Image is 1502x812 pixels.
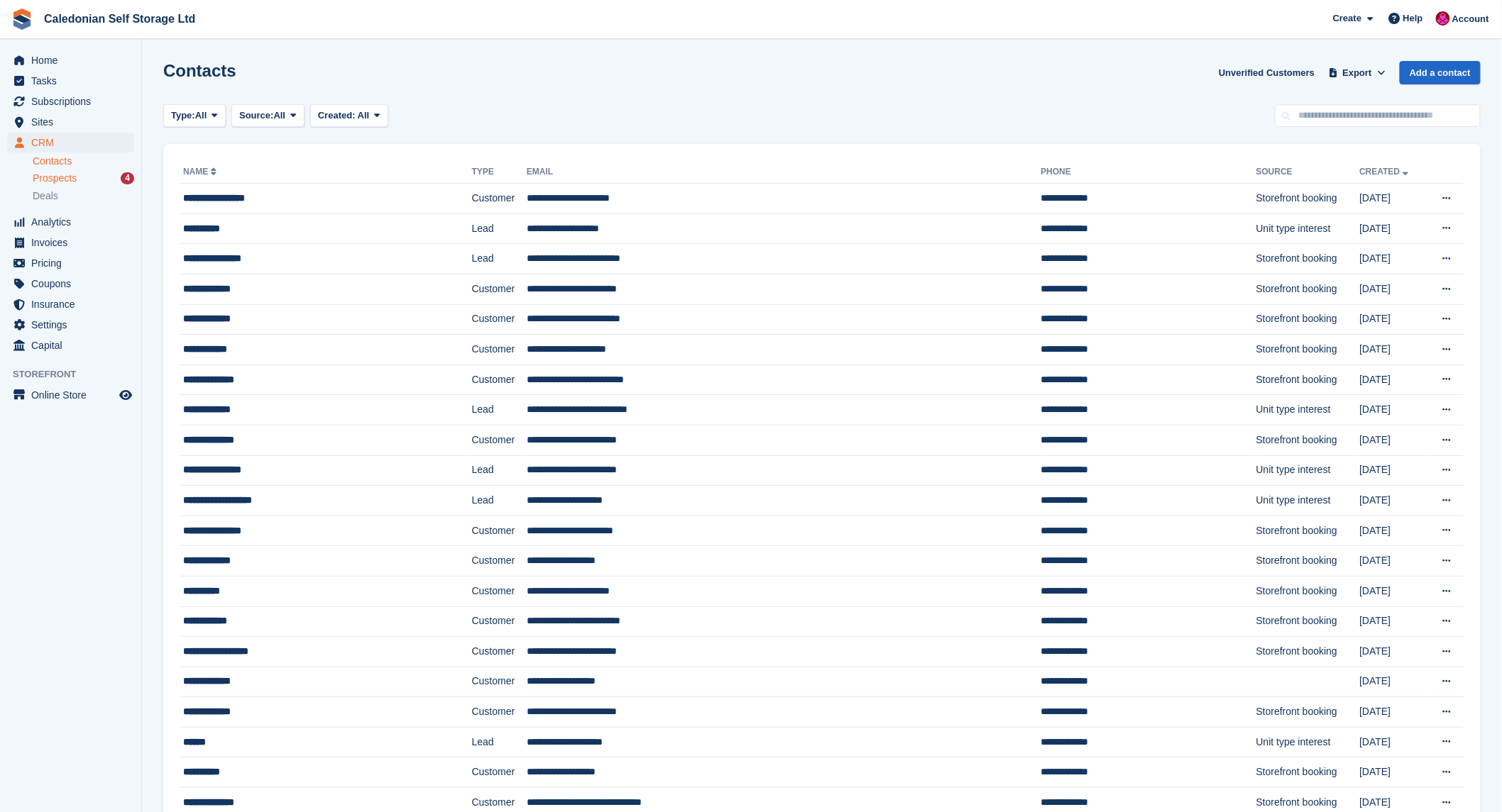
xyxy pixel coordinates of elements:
span: Deals [33,189,58,203]
td: [DATE] [1359,274,1425,304]
td: Storefront booking [1256,606,1360,637]
a: Preview store [117,386,134,404]
td: [DATE] [1359,546,1425,577]
td: Lead [472,455,527,486]
button: Export [1326,61,1388,84]
a: menu [7,233,134,252]
span: Created: [318,110,356,121]
a: menu [7,91,134,111]
a: Caledonian Self Storage Ltd [38,7,201,30]
td: Unit type interest [1256,455,1360,486]
span: Capital [31,335,116,355]
td: [DATE] [1359,425,1425,455]
td: Lead [472,244,527,274]
td: Unit type interest [1256,486,1360,516]
td: [DATE] [1359,697,1425,728]
span: Account [1452,12,1489,26]
a: menu [7,315,134,335]
a: Contacts [33,155,134,168]
td: [DATE] [1359,244,1425,274]
td: [DATE] [1359,335,1425,365]
a: menu [7,212,134,232]
span: Coupons [31,274,116,294]
a: menu [7,133,134,152]
td: Storefront booking [1256,184,1360,214]
span: Home [31,50,116,70]
td: Customer [472,576,527,606]
td: Customer [472,697,527,728]
button: Created: All [310,104,388,128]
td: Storefront booking [1256,576,1360,606]
td: Lead [472,395,527,426]
td: Customer [472,274,527,304]
span: Source: [239,109,273,123]
a: menu [7,71,134,91]
td: Customer [472,637,527,667]
span: Subscriptions [31,91,116,111]
td: Customer [472,606,527,637]
th: Source [1256,161,1360,184]
th: Phone [1041,161,1256,184]
a: Deals [33,189,134,204]
td: Customer [472,757,527,788]
span: Type: [171,109,195,123]
td: Storefront booking [1256,516,1360,546]
span: Create [1333,11,1361,26]
span: All [274,109,286,123]
th: Email [527,161,1041,184]
td: [DATE] [1359,576,1425,606]
td: Storefront booking [1256,637,1360,667]
a: menu [7,112,134,132]
span: Help [1403,11,1423,26]
td: Customer [472,365,527,395]
td: Storefront booking [1256,425,1360,455]
td: [DATE] [1359,455,1425,486]
img: stora-icon-8386f47178a22dfd0bd8f6a31ec36ba5ce8667c1dd55bd0f319d3a0aa187defe.svg [11,9,33,30]
a: menu [7,50,134,70]
td: Storefront booking [1256,304,1360,335]
span: All [195,109,207,123]
button: Source: All [231,104,305,128]
td: Customer [472,516,527,546]
td: Storefront booking [1256,757,1360,788]
td: Unit type interest [1256,395,1360,426]
td: [DATE] [1359,213,1425,244]
img: Donald Mathieson [1436,11,1450,26]
span: CRM [31,133,116,152]
button: Type: All [163,104,226,128]
td: [DATE] [1359,365,1425,395]
td: [DATE] [1359,637,1425,667]
td: Storefront booking [1256,546,1360,577]
td: [DATE] [1359,606,1425,637]
span: Online Store [31,385,116,405]
span: Analytics [31,212,116,232]
span: Tasks [31,71,116,91]
a: menu [7,385,134,405]
span: Storefront [13,367,141,382]
td: [DATE] [1359,184,1425,214]
td: Storefront booking [1256,697,1360,728]
a: Unverified Customers [1213,61,1320,84]
td: Customer [472,335,527,365]
td: [DATE] [1359,757,1425,788]
td: Lead [472,727,527,757]
td: [DATE] [1359,727,1425,757]
a: Name [183,167,219,177]
th: Type [472,161,527,184]
td: Customer [472,304,527,335]
h1: Contacts [163,61,236,80]
td: Lead [472,213,527,244]
td: Storefront booking [1256,274,1360,304]
td: Unit type interest [1256,727,1360,757]
td: [DATE] [1359,304,1425,335]
span: Insurance [31,294,116,314]
td: Storefront booking [1256,335,1360,365]
td: Storefront booking [1256,244,1360,274]
span: Sites [31,112,116,132]
a: menu [7,294,134,314]
td: [DATE] [1359,395,1425,426]
td: [DATE] [1359,486,1425,516]
div: 4 [121,172,134,184]
td: Customer [472,425,527,455]
a: menu [7,253,134,273]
